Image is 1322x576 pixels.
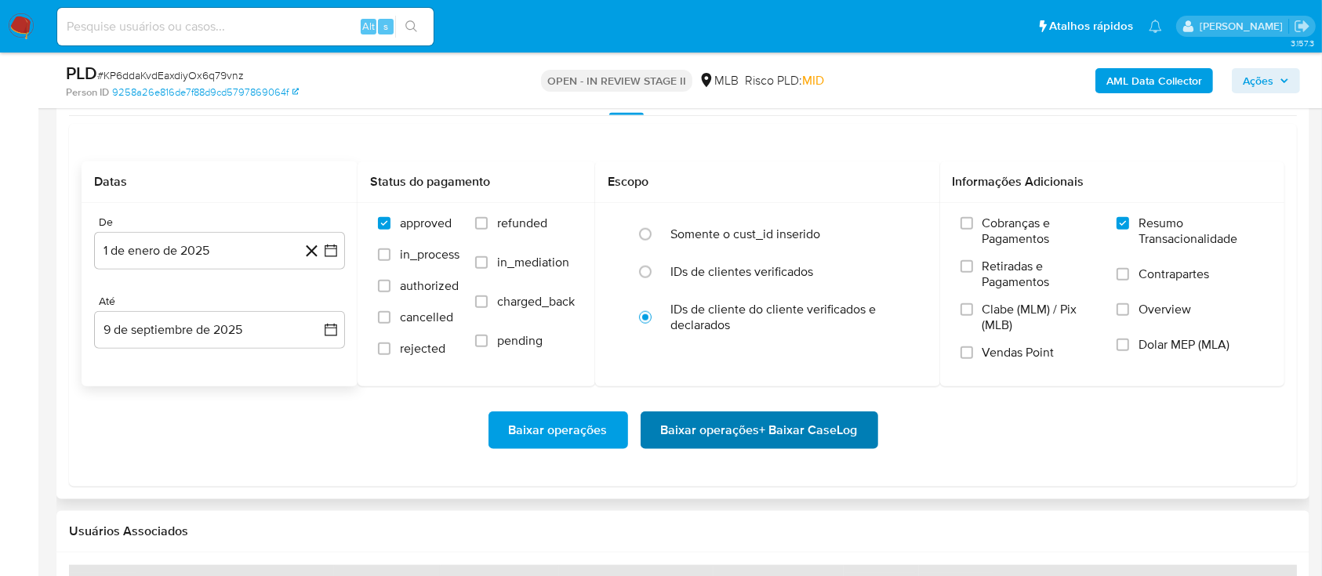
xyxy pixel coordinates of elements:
button: AML Data Collector [1095,68,1213,93]
span: MID [802,71,824,89]
input: Pesquise usuários ou casos... [57,16,434,37]
span: Atalhos rápidos [1049,18,1133,34]
b: Person ID [66,85,109,100]
b: PLD [66,60,97,85]
p: OPEN - IN REVIEW STAGE II [541,70,692,92]
span: # KP6ddaKvdEaxdiyOx6q79vnz [97,67,244,83]
a: Notificações [1149,20,1162,33]
span: s [383,19,388,34]
a: Sair [1294,18,1310,34]
span: Alt [362,19,375,34]
p: carlos.guerra@mercadopago.com.br [1200,19,1288,34]
a: 9258a26e816de7f88d9cd5797869064f [112,85,299,100]
span: Ações [1243,68,1273,93]
div: MLB [699,72,739,89]
b: AML Data Collector [1106,68,1202,93]
button: search-icon [395,16,427,38]
span: 3.157.3 [1291,37,1314,49]
h2: Usuários Associados [69,523,1297,539]
span: Risco PLD: [745,72,824,89]
button: Ações [1232,68,1300,93]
